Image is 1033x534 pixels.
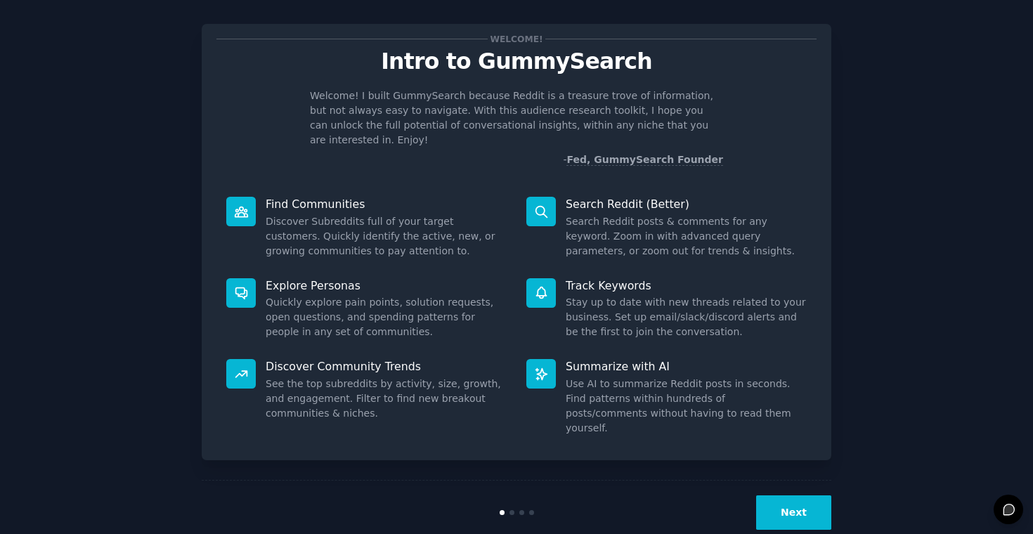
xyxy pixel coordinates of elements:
[756,495,831,530] button: Next
[310,89,723,148] p: Welcome! I built GummySearch because Reddit is a treasure trove of information, but not always ea...
[266,377,507,421] dd: See the top subreddits by activity, size, growth, and engagement. Filter to find new breakout com...
[566,278,807,293] p: Track Keywords
[563,152,723,167] div: -
[566,377,807,436] dd: Use AI to summarize Reddit posts in seconds. Find patterns within hundreds of posts/comments with...
[566,359,807,374] p: Summarize with AI
[566,154,723,166] a: Fed, GummySearch Founder
[566,197,807,211] p: Search Reddit (Better)
[266,197,507,211] p: Find Communities
[266,295,507,339] dd: Quickly explore pain points, solution requests, open questions, and spending patterns for people ...
[488,32,545,46] span: Welcome!
[566,295,807,339] dd: Stay up to date with new threads related to your business. Set up email/slack/discord alerts and ...
[266,359,507,374] p: Discover Community Trends
[216,49,817,74] p: Intro to GummySearch
[266,214,507,259] dd: Discover Subreddits full of your target customers. Quickly identify the active, new, or growing c...
[266,278,507,293] p: Explore Personas
[566,214,807,259] dd: Search Reddit posts & comments for any keyword. Zoom in with advanced query parameters, or zoom o...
